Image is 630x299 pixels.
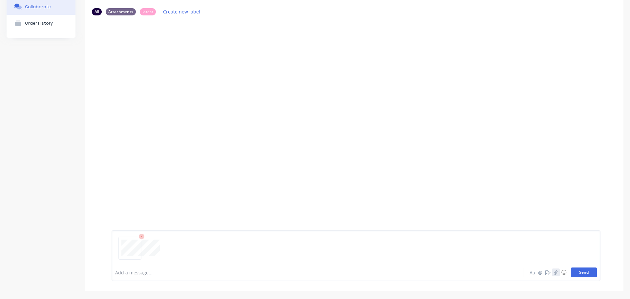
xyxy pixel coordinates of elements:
[140,8,156,15] div: latest
[571,267,597,277] button: Send
[92,8,102,15] div: All
[7,15,75,31] button: Order History
[25,4,51,9] div: Collaborate
[106,8,136,15] div: Attachments
[536,268,544,276] button: @
[25,21,53,26] div: Order History
[528,268,536,276] button: Aa
[560,268,568,276] button: ☺
[160,7,204,16] button: Create new label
